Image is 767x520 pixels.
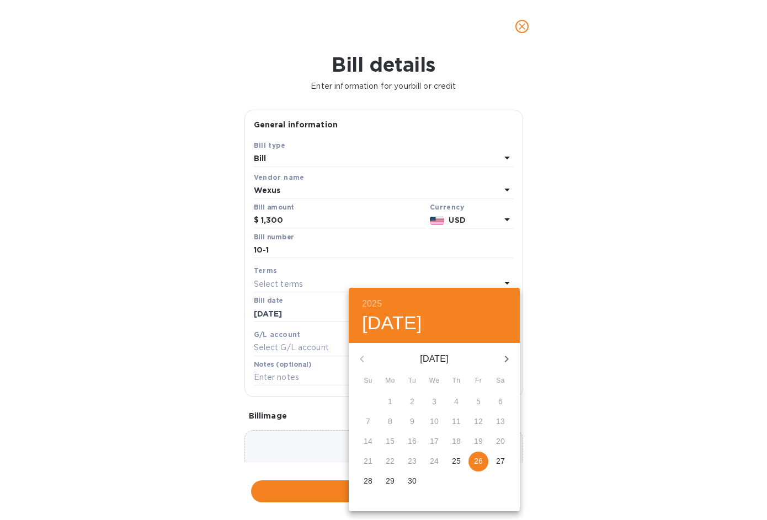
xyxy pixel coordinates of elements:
[364,475,372,486] p: 28
[386,475,395,486] p: 29
[446,452,466,471] button: 25
[446,376,466,387] span: Th
[380,471,400,491] button: 29
[402,471,422,491] button: 30
[491,452,510,471] button: 27
[402,376,422,387] span: Tu
[424,376,444,387] span: We
[468,376,488,387] span: Fr
[380,376,400,387] span: Mo
[362,296,382,312] button: 2025
[362,312,422,335] button: [DATE]
[474,455,483,467] p: 26
[491,376,510,387] span: Sa
[452,455,461,467] p: 25
[375,352,493,366] p: [DATE]
[496,455,505,467] p: 27
[358,376,378,387] span: Su
[408,475,417,486] p: 30
[358,471,378,491] button: 28
[468,452,488,471] button: 26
